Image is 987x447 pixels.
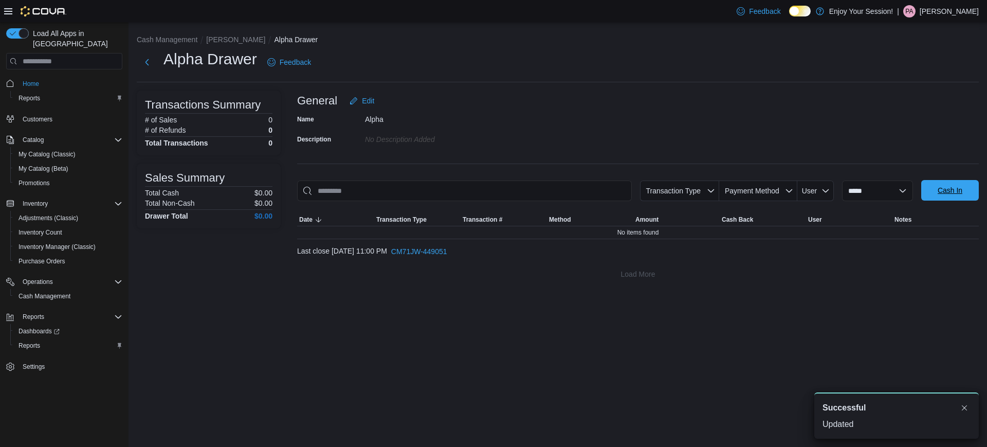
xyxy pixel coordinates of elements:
[297,95,337,107] h3: General
[23,136,44,144] span: Catalog
[10,176,126,190] button: Promotions
[19,198,52,210] button: Inventory
[14,148,80,160] a: My Catalog (Classic)
[137,52,157,73] button: Next
[10,338,126,353] button: Reports
[345,91,378,111] button: Edit
[14,255,69,267] a: Purchase Orders
[145,126,186,134] h6: # of Refunds
[10,211,126,225] button: Adjustments (Classic)
[822,418,971,431] div: Updated
[640,181,719,201] button: Transaction Type
[789,6,811,16] input: Dark Mode
[23,115,52,123] span: Customers
[362,96,374,106] span: Edit
[297,241,979,262] div: Last close [DATE] 11:00 PM
[14,226,66,239] a: Inventory Count
[163,49,257,69] h1: Alpha Drawer
[829,5,893,17] p: Enjoy Your Session!
[10,225,126,240] button: Inventory Count
[10,91,126,105] button: Reports
[2,196,126,211] button: Inventory
[374,213,461,226] button: Transaction Type
[2,310,126,324] button: Reports
[19,360,122,373] span: Settings
[254,199,272,207] p: $0.00
[806,213,892,226] button: User
[268,116,272,124] p: 0
[14,290,122,302] span: Cash Management
[14,92,122,104] span: Reports
[206,35,265,44] button: [PERSON_NAME]
[19,276,57,288] button: Operations
[10,162,126,176] button: My Catalog (Beta)
[797,181,834,201] button: User
[376,216,427,224] span: Transaction Type
[733,1,784,22] a: Feedback
[6,71,122,401] nav: Complex example
[19,77,122,90] span: Home
[263,52,315,73] a: Feedback
[19,94,40,102] span: Reports
[145,212,188,220] h4: Drawer Total
[297,213,374,226] button: Date
[19,113,122,126] span: Customers
[958,402,971,414] button: Dismiss toast
[938,185,962,195] span: Cash In
[905,5,913,17] span: PA
[547,213,633,226] button: Method
[903,5,916,17] div: Patrick Atueyi
[19,179,50,187] span: Promotions
[2,275,126,289] button: Operations
[725,187,779,195] span: Payment Method
[19,311,122,323] span: Reports
[274,35,318,44] button: Alpha Drawer
[10,289,126,303] button: Cash Management
[14,241,122,253] span: Inventory Manager (Classic)
[137,34,979,47] nav: An example of EuiBreadcrumbs
[802,187,817,195] span: User
[23,278,53,286] span: Operations
[254,189,272,197] p: $0.00
[297,115,314,123] label: Name
[14,290,75,302] a: Cash Management
[822,402,971,414] div: Notification
[14,241,100,253] a: Inventory Manager (Classic)
[365,111,503,123] div: Alpha
[14,339,44,352] a: Reports
[19,327,60,335] span: Dashboards
[2,133,126,147] button: Catalog
[23,80,39,88] span: Home
[920,5,979,17] p: [PERSON_NAME]
[23,313,44,321] span: Reports
[617,228,659,237] span: No items found
[21,6,66,16] img: Cova
[14,339,122,352] span: Reports
[391,246,447,257] span: CM71JW-449051
[892,213,979,226] button: Notes
[461,213,547,226] button: Transaction #
[14,226,122,239] span: Inventory Count
[14,255,122,267] span: Purchase Orders
[23,200,48,208] span: Inventory
[2,76,126,91] button: Home
[19,134,48,146] button: Catalog
[145,116,177,124] h6: # of Sales
[145,99,261,111] h3: Transactions Summary
[365,131,503,144] div: No Description added
[10,147,126,162] button: My Catalog (Classic)
[549,216,571,224] span: Method
[19,113,57,126] a: Customers
[10,254,126,269] button: Purchase Orders
[299,216,313,224] span: Date
[14,92,44,104] a: Reports
[297,181,632,201] input: This is a search bar. As you type, the results lower in the page will automatically filter.
[822,402,866,414] span: Successful
[268,126,272,134] p: 0
[635,216,659,224] span: Amount
[19,134,122,146] span: Catalog
[23,363,45,371] span: Settings
[720,213,806,226] button: Cash Back
[19,342,40,350] span: Reports
[19,311,48,323] button: Reports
